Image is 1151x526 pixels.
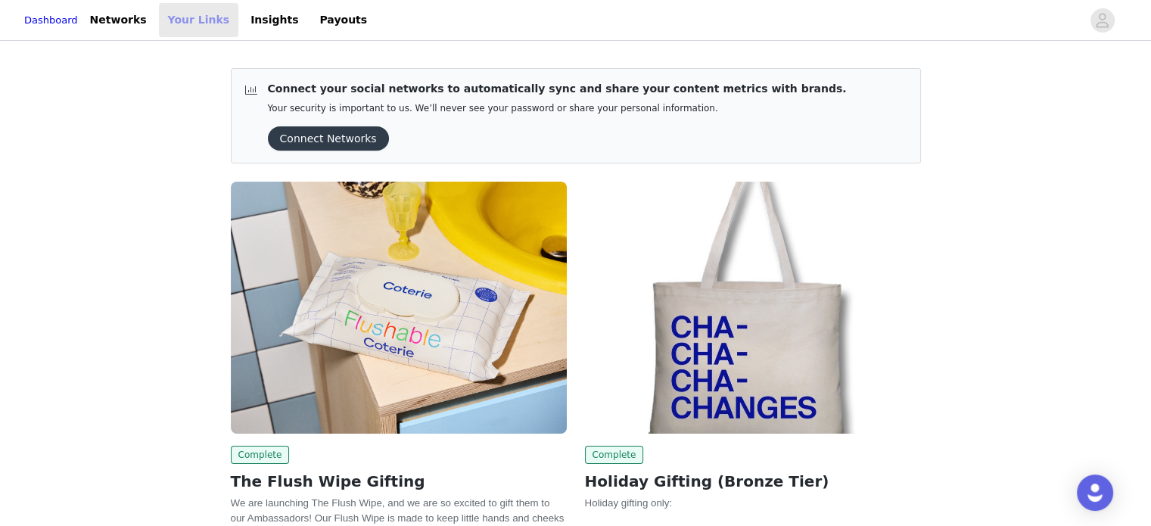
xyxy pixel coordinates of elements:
div: avatar [1095,8,1109,33]
p: Connect your social networks to automatically sync and share your content metrics with brands. [268,81,847,97]
a: Dashboard [24,13,78,28]
div: Open Intercom Messenger [1077,475,1113,511]
a: Networks [81,3,156,37]
img: Coterie [231,182,567,434]
h2: Holiday Gifting (Bronze Tier) [585,470,921,493]
h2: The Flush Wipe Gifting [231,470,567,493]
span: Complete [231,446,290,464]
span: Complete [585,446,644,464]
a: Your Links [159,3,239,37]
button: Connect Networks [268,126,389,151]
span: Holiday gifting only: [585,497,673,509]
a: Payouts [310,3,376,37]
p: Your security is important to us. We’ll never see your password or share your personal information. [268,103,847,114]
img: Coterie [585,182,921,434]
a: Insights [241,3,307,37]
